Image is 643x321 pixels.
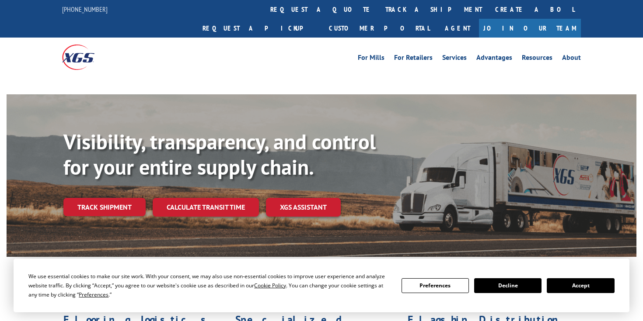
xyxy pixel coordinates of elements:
b: Visibility, transparency, and control for your entire supply chain. [63,128,376,180]
button: Accept [547,278,614,293]
a: XGS ASSISTANT [266,198,341,217]
button: Preferences [402,278,469,293]
a: About [562,54,581,64]
a: [PHONE_NUMBER] [62,5,108,14]
a: Calculate transit time [153,198,259,217]
span: Cookie Policy [254,282,286,289]
a: Resources [522,54,552,64]
a: Track shipment [63,198,146,216]
button: Decline [474,278,542,293]
a: Services [442,54,467,64]
a: For Mills [358,54,384,64]
a: Agent [436,19,479,38]
a: For Retailers [394,54,433,64]
a: Advantages [476,54,512,64]
span: Preferences [79,291,108,298]
a: Request a pickup [196,19,322,38]
div: Cookie Consent Prompt [14,259,629,312]
a: Customer Portal [322,19,436,38]
div: We use essential cookies to make our site work. With your consent, we may also use non-essential ... [28,272,391,299]
a: Join Our Team [479,19,581,38]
